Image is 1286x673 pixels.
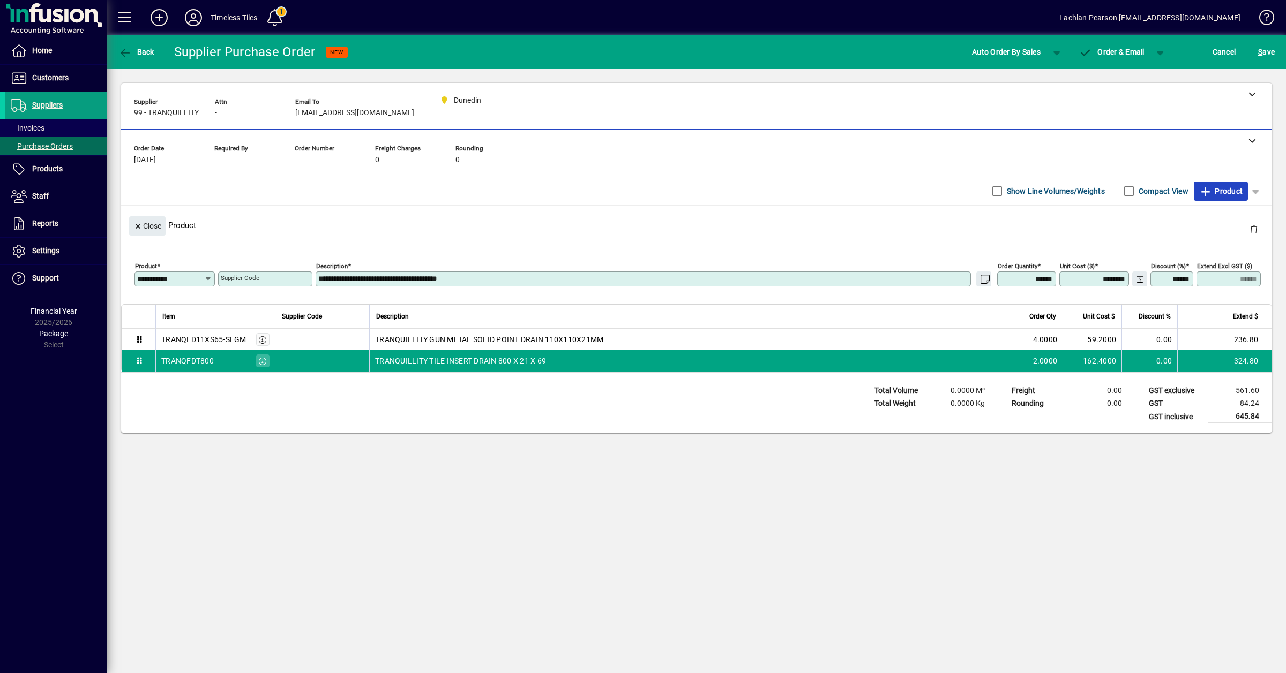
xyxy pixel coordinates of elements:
a: Support [5,265,107,292]
td: 0.00 [1071,397,1135,410]
td: 236.80 [1177,329,1272,350]
span: [EMAIL_ADDRESS][DOMAIN_NAME] [295,109,414,117]
span: Reports [32,219,58,228]
td: GST exclusive [1143,384,1208,397]
button: Profile [176,8,211,27]
span: - [215,109,217,117]
td: 84.24 [1208,397,1272,410]
span: ave [1258,43,1275,61]
span: Suppliers [32,101,63,109]
mat-label: Description [316,262,348,270]
div: Timeless Tiles [211,9,257,26]
button: Add [142,8,176,27]
span: Invoices [11,124,44,132]
div: Supplier Purchase Order [174,43,316,61]
span: Extend $ [1233,311,1258,322]
span: 99 - TRANQUILLITY [134,109,199,117]
a: Settings [5,238,107,264]
td: 4.0000 [1020,329,1063,350]
span: 0 [455,156,460,164]
a: Products [5,156,107,183]
span: Discount % [1139,311,1171,322]
div: TRANQFD11XS65-SLGM [161,334,246,345]
button: Close [129,216,166,236]
span: - [214,156,216,164]
span: Staff [32,192,49,200]
td: Rounding [1006,397,1071,410]
button: Change Price Levels [1132,271,1147,286]
span: NEW [330,49,343,56]
span: Auto Order By Sales [972,43,1041,61]
mat-label: Unit Cost ($) [1060,262,1095,270]
div: Product [121,206,1272,245]
td: 162.4000 [1063,350,1121,372]
span: - [295,156,297,164]
td: GST [1143,397,1208,410]
span: Close [133,217,161,235]
span: Home [32,46,52,55]
td: Total Weight [869,397,933,410]
button: Back [116,42,157,62]
app-page-header-button: Back [107,42,166,62]
span: [DATE] [134,156,156,164]
span: Order Qty [1029,311,1056,322]
td: 0.00 [1121,350,1177,372]
span: Description [376,311,409,322]
mat-label: Supplier Code [221,274,259,282]
td: Freight [1006,384,1071,397]
td: 0.00 [1121,329,1177,350]
button: Product [1194,182,1248,201]
span: Order & Email [1079,48,1145,56]
div: Lachlan Pearson [EMAIL_ADDRESS][DOMAIN_NAME] [1059,9,1240,26]
span: Financial Year [31,307,77,315]
app-page-header-button: Delete [1241,224,1267,234]
a: Staff [5,183,107,210]
mat-label: Discount (%) [1151,262,1186,270]
label: Compact View [1137,186,1188,196]
td: 2.0000 [1020,350,1063,372]
mat-label: Order Quantity [998,262,1037,270]
span: Cancel [1213,43,1236,61]
span: Item [162,311,175,322]
td: 59.2000 [1063,329,1121,350]
a: Customers [5,65,107,92]
span: TRANQUILLITY TILE INSERT DRAIN 800 X 21 X 69 [375,356,546,366]
app-page-header-button: Close [126,221,168,230]
button: Order & Email [1074,42,1150,62]
td: 324.80 [1177,350,1272,372]
button: Delete [1241,216,1267,242]
a: Invoices [5,119,107,137]
span: Package [39,329,68,338]
a: Reports [5,210,107,237]
label: Show Line Volumes/Weights [1005,186,1105,196]
td: 561.60 [1208,384,1272,397]
span: Purchase Orders [11,142,73,150]
span: TRANQUILLITY GUN METAL SOLID POINT DRAIN 110X110X21MM [375,334,603,345]
a: Knowledge Base [1251,2,1273,37]
span: Back [118,48,154,56]
td: 0.0000 Kg [933,397,998,410]
mat-label: Extend excl GST ($) [1197,262,1252,270]
span: Customers [32,73,69,82]
a: Home [5,37,107,64]
td: 0.0000 M³ [933,384,998,397]
span: Unit Cost $ [1083,311,1115,322]
span: Supplier Code [282,311,322,322]
span: Support [32,274,59,282]
span: S [1258,48,1262,56]
span: 0 [375,156,379,164]
span: Product [1199,183,1243,200]
td: GST inclusive [1143,410,1208,424]
div: TRANQFDT800 [161,356,214,366]
td: 645.84 [1208,410,1272,424]
a: Purchase Orders [5,137,107,155]
span: Products [32,164,63,173]
button: Save [1255,42,1277,62]
button: Cancel [1210,42,1239,62]
td: Total Volume [869,384,933,397]
td: 0.00 [1071,384,1135,397]
span: Settings [32,246,59,255]
button: Auto Order By Sales [967,42,1046,62]
mat-label: Product [135,262,157,270]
